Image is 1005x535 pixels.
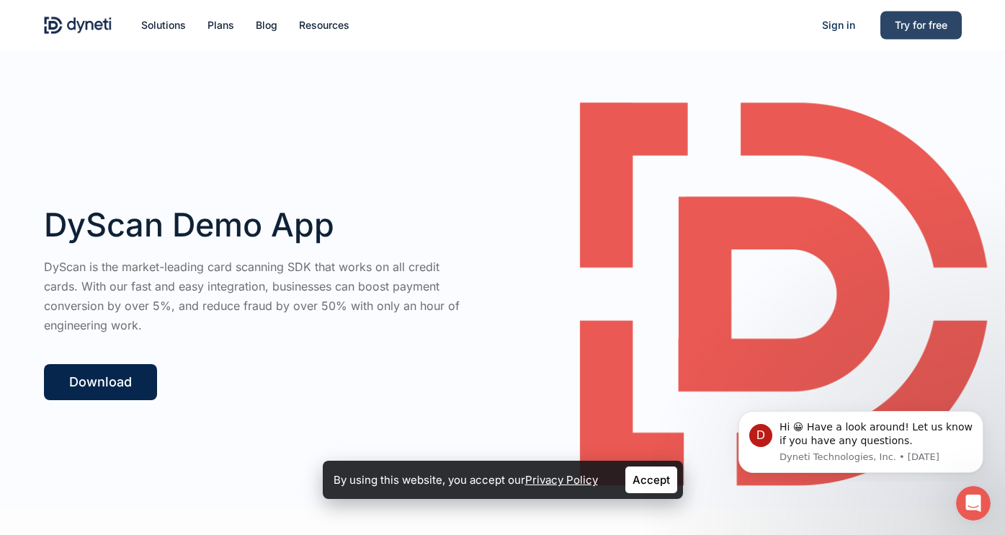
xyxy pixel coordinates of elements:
iframe: Intercom notifications message [717,398,1005,482]
iframe: Intercom live chat [956,486,991,521]
a: Resources [299,17,349,33]
p: DyScan is the market-leading card scanning SDK that works on all credit cards. With our fast and ... [44,257,468,335]
a: Accept [625,467,677,493]
span: Sign in [822,19,855,31]
a: Download [44,364,157,400]
p: By using this website, you accept our [334,470,598,490]
span: Resources [299,19,349,31]
span: Try for free [895,19,947,31]
a: Sign in [808,17,870,33]
a: Try for free [880,17,962,33]
span: Solutions [141,19,186,31]
a: Blog [256,17,277,33]
a: Solutions [141,17,186,33]
a: Privacy Policy [525,473,598,487]
span: Blog [256,19,277,31]
img: Dyneti Technologies [43,14,112,36]
h2: DyScan Demo App [44,207,468,243]
a: Plans [207,17,234,33]
span: Plans [207,19,234,31]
